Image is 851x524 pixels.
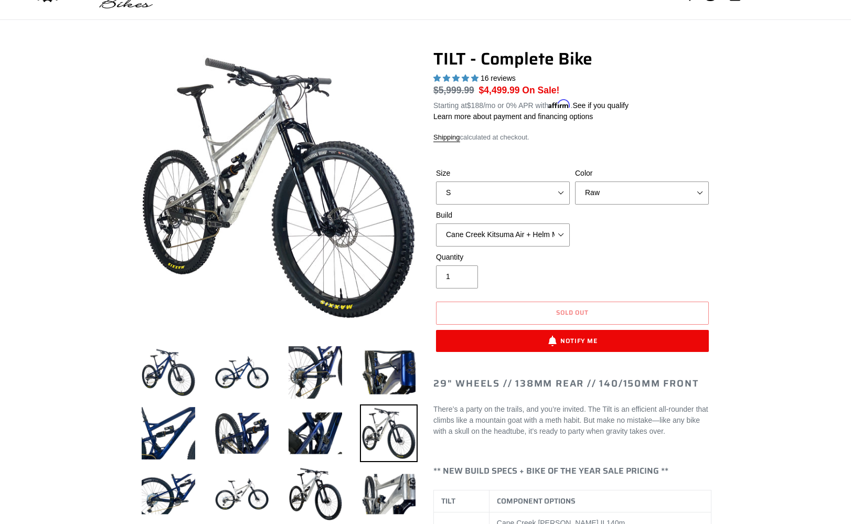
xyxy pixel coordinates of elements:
img: Load image into Gallery viewer, TILT - Complete Bike [140,465,197,523]
h2: 29" Wheels // 138mm Rear // 140/150mm Front [433,378,711,390]
div: calculated at checkout. [433,132,711,143]
img: Load image into Gallery viewer, TILT - Complete Bike [213,465,271,523]
button: Sold out [436,302,709,325]
th: COMPONENT OPTIONS [489,490,711,512]
label: Size [436,168,570,179]
p: There’s a party on the trails, and you’re invited. The Tilt is an efficient all-rounder that clim... [433,404,711,437]
button: Notify Me [436,330,709,352]
img: Load image into Gallery viewer, TILT - Complete Bike [213,404,271,462]
img: Load image into Gallery viewer, TILT - Complete Bike [360,465,418,523]
span: On Sale! [522,83,559,97]
h1: TILT - Complete Bike [433,49,711,69]
h4: ** NEW BUILD SPECS + BIKE OF THE YEAR SALE PRICING ** [433,466,711,476]
img: Load image into Gallery viewer, TILT - Complete Bike [286,344,344,401]
span: Affirm [548,100,570,109]
label: Color [575,168,709,179]
img: Load image into Gallery viewer, TILT - Complete Bike [286,404,344,462]
span: Sold out [556,307,589,317]
a: Shipping [433,133,460,142]
span: $4,499.99 [479,85,520,95]
p: Starting at /mo or 0% APR with . [433,98,629,111]
img: Load image into Gallery viewer, TILT - Complete Bike [286,465,344,523]
span: $188 [467,101,483,110]
s: $5,999.99 [433,85,474,95]
span: 5.00 stars [433,74,481,82]
th: TILT [434,490,490,512]
img: Load image into Gallery viewer, TILT - Complete Bike [213,344,271,401]
a: See if you qualify - Learn more about Affirm Financing (opens in modal) [572,101,629,110]
img: Load image into Gallery viewer, TILT - Complete Bike [140,344,197,401]
span: 16 reviews [481,74,516,82]
a: Learn more about payment and financing options [433,112,593,121]
img: Load image into Gallery viewer, TILT - Complete Bike [360,344,418,401]
label: Quantity [436,252,570,263]
img: Load image into Gallery viewer, TILT - Complete Bike [140,404,197,462]
img: Load image into Gallery viewer, TILT - Complete Bike [360,404,418,462]
label: Build [436,210,570,221]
